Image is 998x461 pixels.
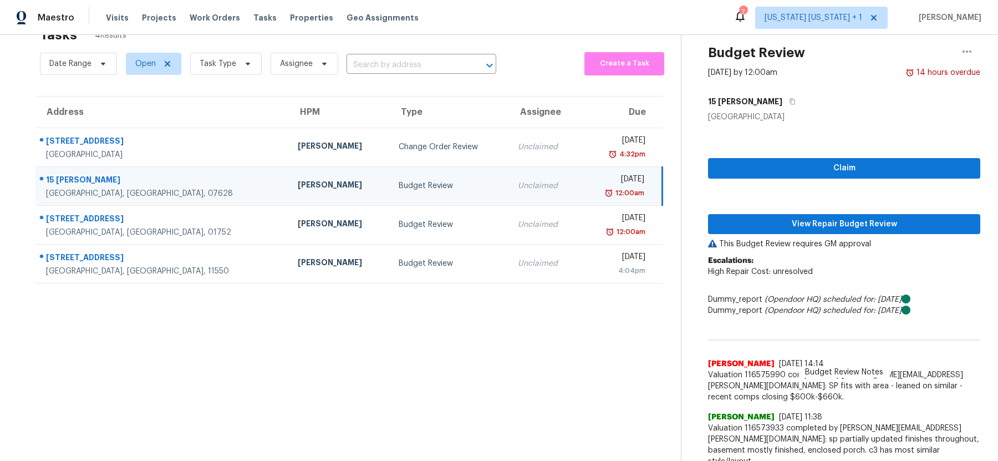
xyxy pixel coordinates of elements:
span: [PERSON_NAME] [708,412,775,423]
div: [GEOGRAPHIC_DATA] [708,112,980,123]
i: scheduled for: [DATE] [823,296,902,303]
span: Assignee [280,58,313,69]
span: [DATE] 11:38 [779,413,822,421]
span: 4 Results [95,30,126,41]
i: (Opendoor HQ) [765,307,821,315]
div: [GEOGRAPHIC_DATA], [GEOGRAPHIC_DATA], 01752 [46,227,280,238]
div: Unclaimed [518,258,571,269]
span: [US_STATE] [US_STATE] + 1 [765,12,862,23]
span: Properties [290,12,333,23]
div: 4:32pm [617,149,645,160]
h5: 15 [PERSON_NAME] [708,96,782,107]
th: Address [35,97,289,128]
div: Dummy_report [708,305,980,316]
div: [DATE] [589,251,645,265]
button: Claim [708,158,980,179]
div: [STREET_ADDRESS] [46,252,280,266]
span: Valuation 116575990 completed by [PERSON_NAME][EMAIL_ADDRESS][PERSON_NAME][DOMAIN_NAME]: SP fits ... [708,369,980,403]
div: 15 [PERSON_NAME] [46,174,280,188]
span: View Repair Budget Review [717,217,971,231]
span: Work Orders [190,12,240,23]
i: scheduled for: [DATE] [823,307,902,315]
div: [DATE] [589,174,644,188]
div: Unclaimed [518,219,571,230]
span: Tasks [253,14,277,22]
th: Type [390,97,509,128]
span: Maestro [38,12,74,23]
button: Create a Task [584,52,664,75]
button: View Repair Budget Review [708,214,980,235]
h2: Tasks [40,29,77,40]
div: [GEOGRAPHIC_DATA], [GEOGRAPHIC_DATA], 07628 [46,188,280,199]
div: 12:00am [614,226,645,237]
div: [PERSON_NAME] [298,179,381,193]
button: Open [482,58,497,73]
div: Unclaimed [518,180,571,191]
th: Assignee [509,97,580,128]
span: Visits [106,12,129,23]
i: (Opendoor HQ) [765,296,821,303]
img: Overdue Alarm Icon [605,226,614,237]
th: Due [580,97,662,128]
div: Budget Review [399,258,500,269]
span: Date Range [49,58,91,69]
div: Unclaimed [518,141,571,153]
span: Budget Review Notes [798,367,890,378]
span: Claim [717,161,971,175]
div: 12:00am [613,188,644,199]
span: [DATE] 14:14 [779,360,824,368]
img: Overdue Alarm Icon [604,188,613,199]
button: Copy Address [782,92,797,112]
span: Create a Task [590,57,659,70]
div: [GEOGRAPHIC_DATA] [46,149,280,160]
span: Open [135,58,156,69]
span: Projects [142,12,176,23]
div: 4:04pm [589,265,645,276]
div: Change Order Review [399,141,500,153]
div: 7 [739,7,747,18]
span: [PERSON_NAME] [914,12,981,23]
span: [PERSON_NAME] [708,358,775,369]
th: HPM [289,97,390,128]
div: Budget Review [399,219,500,230]
img: Overdue Alarm Icon [905,67,914,78]
div: 14 hours overdue [914,67,980,78]
span: Task Type [200,58,236,69]
span: High Repair Cost: unresolved [708,268,813,276]
span: Geo Assignments [347,12,419,23]
b: Escalations: [708,257,753,265]
div: [PERSON_NAME] [298,140,381,154]
div: [DATE] [589,212,645,226]
p: This Budget Review requires GM approval [708,239,980,250]
div: [STREET_ADDRESS] [46,135,280,149]
div: [STREET_ADDRESS] [46,213,280,227]
input: Search by address [347,57,465,74]
div: [PERSON_NAME] [298,257,381,271]
div: Dummy_report [708,294,980,305]
h2: Budget Review [708,47,805,58]
div: [GEOGRAPHIC_DATA], [GEOGRAPHIC_DATA], 11550 [46,266,280,277]
div: [PERSON_NAME] [298,218,381,232]
div: Budget Review [399,180,500,191]
img: Overdue Alarm Icon [608,149,617,160]
div: [DATE] by 12:00am [708,67,777,78]
div: [DATE] [589,135,645,149]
